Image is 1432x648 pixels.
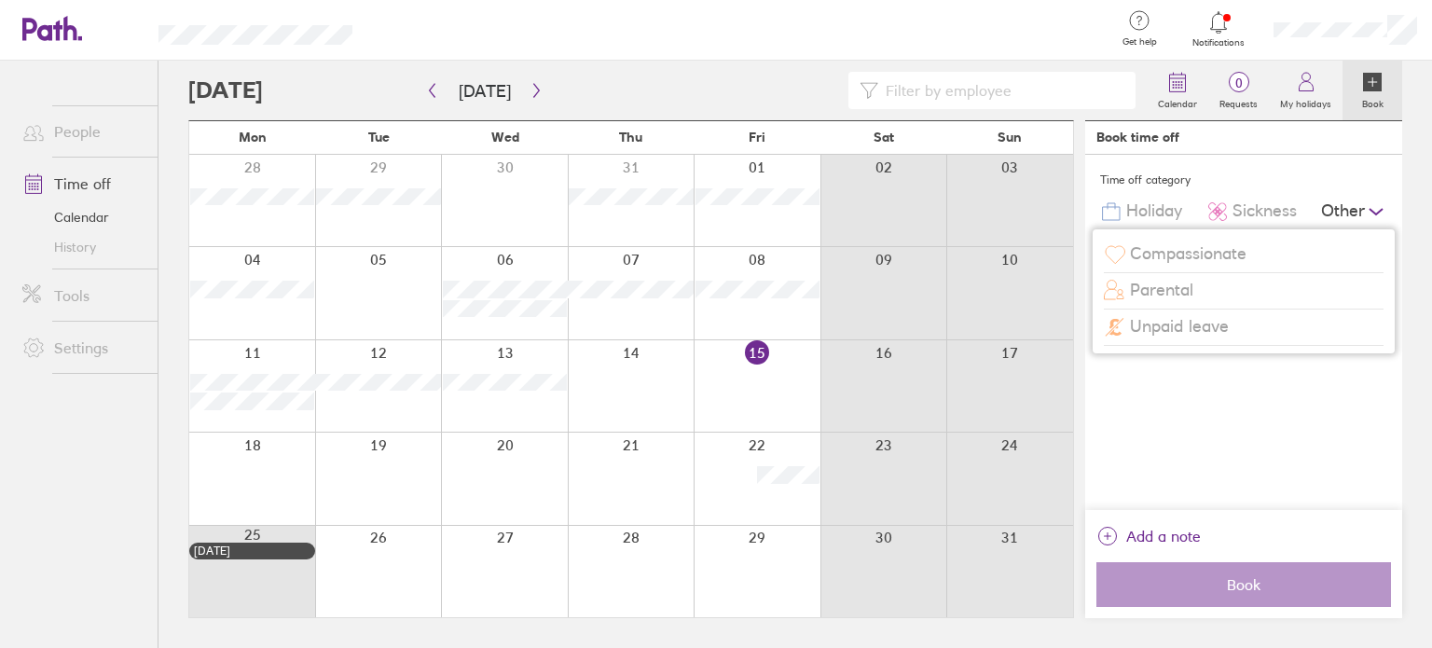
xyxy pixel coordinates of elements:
span: Compassionate [1130,244,1246,264]
a: Tools [7,277,158,314]
span: Sun [998,130,1022,145]
a: My holidays [1269,61,1342,120]
div: Time off category [1100,166,1387,194]
span: Sat [874,130,894,145]
button: Add a note [1096,521,1201,551]
span: Tue [368,130,390,145]
a: History [7,232,158,262]
a: 0Requests [1208,61,1269,120]
span: Get help [1109,36,1170,48]
button: [DATE] [444,76,526,106]
div: [DATE] [194,545,310,558]
span: Holiday [1126,201,1182,221]
span: Book [1109,576,1378,593]
label: Calendar [1147,93,1208,110]
a: Time off [7,165,158,202]
span: 0 [1208,76,1269,90]
div: Book time off [1096,130,1179,145]
label: Book [1351,93,1395,110]
span: Thu [619,130,642,145]
span: Mon [239,130,267,145]
a: Calendar [7,202,158,232]
a: Notifications [1189,9,1249,48]
label: Requests [1208,93,1269,110]
span: Notifications [1189,37,1249,48]
button: Book [1096,562,1391,607]
span: Wed [491,130,519,145]
span: Unpaid leave [1130,317,1229,337]
span: Fri [749,130,765,145]
div: Other [1321,194,1387,229]
a: People [7,113,158,150]
a: Settings [7,329,158,366]
a: Book [1342,61,1402,120]
span: Sickness [1232,201,1297,221]
span: Parental [1130,281,1193,300]
a: Calendar [1147,61,1208,120]
label: My holidays [1269,93,1342,110]
input: Filter by employee [878,73,1124,108]
span: Add a note [1126,521,1201,551]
